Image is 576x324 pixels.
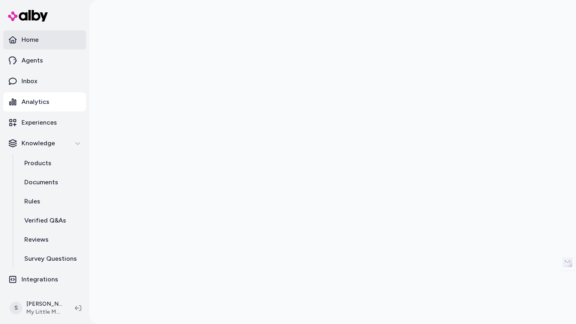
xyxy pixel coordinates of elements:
a: Reviews [16,230,86,249]
p: Agents [22,56,43,65]
span: My Little Magic Shop [26,308,62,316]
img: alby Logo [8,10,48,21]
p: Documents [24,178,58,187]
p: Home [22,35,39,45]
button: Knowledge [3,134,86,153]
p: Analytics [22,97,49,107]
p: Rules [24,197,40,206]
a: Home [3,30,86,49]
p: Verified Q&As [24,216,66,225]
p: Reviews [24,235,49,244]
p: Knowledge [22,139,55,148]
p: Products [24,158,51,168]
a: Rules [16,192,86,211]
p: Survey Questions [24,254,77,263]
a: Products [16,154,86,173]
a: Inbox [3,72,86,91]
a: Analytics [3,92,86,111]
a: Integrations [3,270,86,289]
a: Experiences [3,113,86,132]
span: S [10,302,22,314]
a: Agents [3,51,86,70]
p: [PERSON_NAME] [26,300,62,308]
button: S[PERSON_NAME]My Little Magic Shop [5,295,69,321]
p: Integrations [22,275,58,284]
p: Inbox [22,76,37,86]
a: Survey Questions [16,249,86,268]
p: Experiences [22,118,57,127]
a: Documents [16,173,86,192]
a: Verified Q&As [16,211,86,230]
